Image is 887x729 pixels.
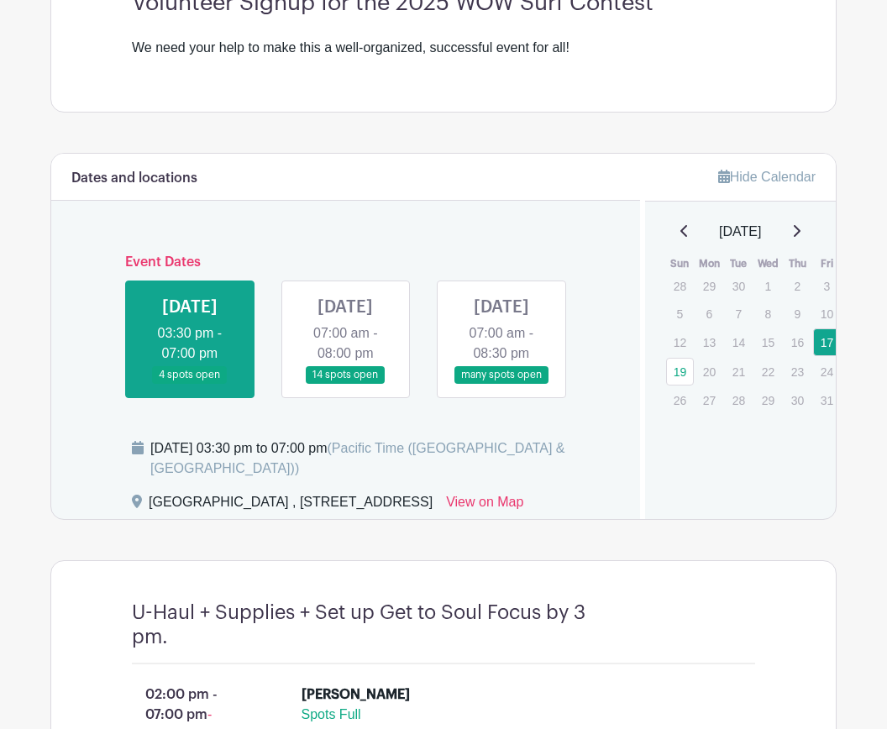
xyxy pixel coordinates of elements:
[718,170,816,184] a: Hide Calendar
[695,359,723,385] p: 20
[784,273,811,299] p: 2
[666,387,694,413] p: 26
[725,359,753,385] p: 21
[112,254,580,270] h6: Event Dates
[724,255,753,272] th: Tue
[784,329,811,355] p: 16
[695,301,723,327] p: 6
[666,273,694,299] p: 28
[666,358,694,385] a: 19
[813,328,841,356] a: 17
[132,601,594,649] h4: U-Haul + Supplies + Set up Get to Soul Focus by 3 pm.
[754,273,782,299] p: 1
[302,707,361,721] span: Spots Full
[150,441,565,475] span: (Pacific Time ([GEOGRAPHIC_DATA] & [GEOGRAPHIC_DATA]))
[71,170,197,186] h6: Dates and locations
[695,255,724,272] th: Mon
[813,273,841,299] p: 3
[783,255,812,272] th: Thu
[446,492,523,519] a: View on Map
[813,387,841,413] p: 31
[812,255,842,272] th: Fri
[813,359,841,385] p: 24
[753,255,783,272] th: Wed
[784,387,811,413] p: 30
[784,359,811,385] p: 23
[150,438,620,479] div: [DATE] 03:30 pm to 07:00 pm
[695,273,723,299] p: 29
[725,387,753,413] p: 28
[754,301,782,327] p: 8
[754,329,782,355] p: 15
[666,329,694,355] p: 12
[695,329,723,355] p: 13
[813,301,841,327] p: 10
[302,684,410,705] div: [PERSON_NAME]
[132,38,755,58] div: We need your help to make this a well-organized, successful event for all!
[725,273,753,299] p: 30
[695,387,723,413] p: 27
[725,329,753,355] p: 14
[719,222,761,242] span: [DATE]
[665,255,695,272] th: Sun
[754,359,782,385] p: 22
[725,301,753,327] p: 7
[754,387,782,413] p: 29
[784,301,811,327] p: 9
[149,492,433,519] div: [GEOGRAPHIC_DATA] , [STREET_ADDRESS]
[666,301,694,327] p: 5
